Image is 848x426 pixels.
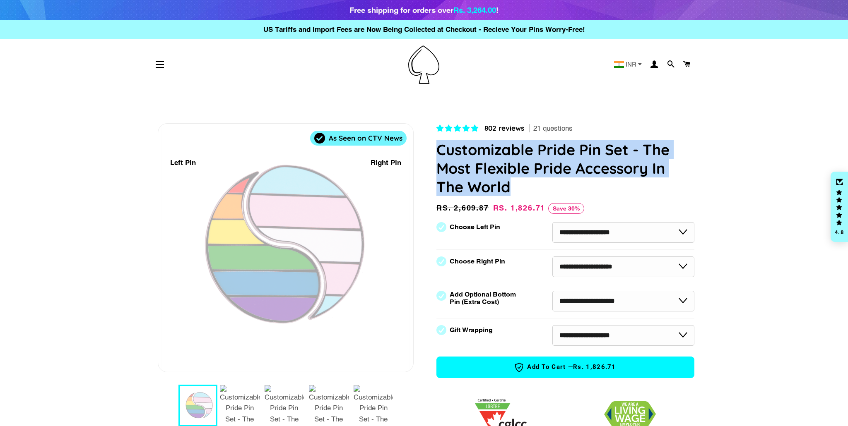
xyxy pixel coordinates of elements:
div: 1 / 7 [158,124,413,372]
span: 4.83 stars [436,124,480,132]
span: Rs. 1,826.71 [573,363,616,371]
h1: Customizable Pride Pin Set - The Most Flexible Pride Accessory In The World [436,140,694,196]
span: 21 questions [533,124,573,134]
div: Click to open Judge.me floating reviews tab [831,172,848,242]
button: Add to Cart —Rs. 1,826.71 [436,357,694,378]
label: Choose Left Pin [450,223,500,231]
div: Free shipping for orders over ! [349,4,499,16]
span: Rs. 3,264.00 [453,5,496,14]
span: Rs. 2,609.87 [436,202,491,214]
span: Add to Cart — [449,362,682,373]
label: Add Optional Bottom Pin (Extra Cost) [450,291,519,306]
label: Choose Right Pin [450,258,505,265]
span: Save 30% [548,203,584,214]
div: 4.8 [834,230,844,235]
div: Right Pin [371,157,401,168]
img: Pin-Ace [408,45,439,84]
span: INR [626,61,636,67]
span: 802 reviews [484,124,524,132]
label: Gift Wrapping [450,326,493,334]
span: Rs. 1,826.71 [493,203,546,212]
